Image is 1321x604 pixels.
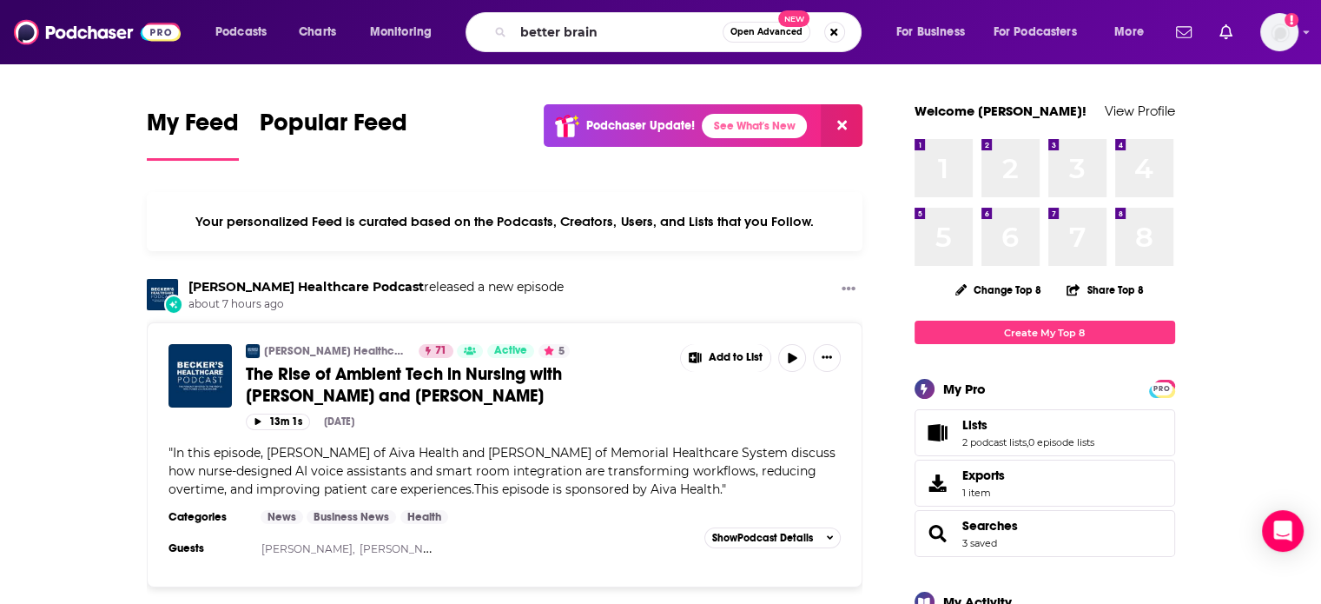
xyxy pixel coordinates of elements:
[513,18,723,46] input: Search podcasts, credits, & more...
[943,381,986,397] div: My Pro
[203,18,289,46] button: open menu
[287,18,347,46] a: Charts
[1260,13,1298,51] img: User Profile
[1027,436,1028,448] span: ,
[147,108,239,161] a: My Feed
[813,344,841,372] button: Show More Button
[168,510,247,524] h3: Categories
[264,344,407,358] a: [PERSON_NAME] Healthcare Podcast
[962,468,1005,483] span: Exports
[188,279,424,295] a: Becker’s Healthcare Podcast
[962,436,1027,448] a: 2 podcast lists
[962,417,1094,433] a: Lists
[1285,13,1298,27] svg: Add a profile image
[835,279,862,301] button: Show More Button
[164,295,183,314] div: New Episode
[246,414,310,430] button: 13m 1s
[261,542,355,555] a: [PERSON_NAME],
[921,421,955,445] a: Lists
[709,351,763,364] span: Add to List
[487,344,534,358] a: Active
[921,471,955,495] span: Exports
[188,279,564,295] h3: released a new episode
[246,344,260,358] img: Becker’s Healthcare Podcast
[168,445,836,497] span: In this episode, [PERSON_NAME] of Aiva Health and [PERSON_NAME] of Memorial Healthcare System dis...
[915,460,1175,507] a: Exports
[1169,17,1199,47] a: Show notifications dropdown
[586,118,695,133] p: Podchaser Update!
[260,108,407,148] span: Popular Feed
[246,363,562,407] span: The Rise of Ambient Tech in Nursing with [PERSON_NAME] and [PERSON_NAME]
[307,510,396,524] a: Business News
[962,417,987,433] span: Lists
[400,510,448,524] a: Health
[1152,382,1172,395] a: PRO
[168,445,836,497] span: " "
[994,20,1077,44] span: For Podcasters
[915,510,1175,557] span: Searches
[962,537,997,549] a: 3 saved
[712,532,813,544] span: Show Podcast Details
[419,344,453,358] a: 71
[778,10,809,27] span: New
[962,487,1005,499] span: 1 item
[982,18,1102,46] button: open menu
[370,20,432,44] span: Monitoring
[723,22,810,43] button: Open AdvancedNew
[681,344,771,372] button: Show More Button
[147,279,178,310] img: Becker’s Healthcare Podcast
[921,521,955,546] a: Searches
[482,12,878,52] div: Search podcasts, credits, & more...
[360,542,451,555] a: [PERSON_NAME]
[147,108,239,148] span: My Feed
[168,344,232,408] img: The Rise of Ambient Tech in Nursing with Kathleen Maki-Harmon and Jesus Diaz
[945,279,1053,301] button: Change Top 8
[147,192,863,251] div: Your personalized Feed is curated based on the Podcasts, Creators, Users, and Lists that you Follow.
[299,20,336,44] span: Charts
[435,342,446,360] span: 71
[1212,17,1239,47] a: Show notifications dropdown
[1114,20,1144,44] span: More
[324,415,354,428] div: [DATE]
[1152,382,1172,395] span: PRO
[1102,18,1166,46] button: open menu
[261,510,303,524] a: News
[702,114,807,138] a: See What's New
[1260,13,1298,51] button: Show profile menu
[246,363,668,407] a: The Rise of Ambient Tech in Nursing with [PERSON_NAME] and [PERSON_NAME]
[962,518,1018,534] a: Searches
[1066,273,1144,307] button: Share Top 8
[730,28,803,37] span: Open Advanced
[1262,510,1304,552] div: Open Intercom Messenger
[1105,103,1175,119] a: View Profile
[704,528,842,548] button: ShowPodcast Details
[494,342,527,360] span: Active
[915,103,1087,119] a: Welcome [PERSON_NAME]!
[14,16,181,49] img: Podchaser - Follow, Share and Rate Podcasts
[1260,13,1298,51] span: Logged in as notablypr2
[538,344,570,358] button: 5
[168,541,247,555] h3: Guests
[896,20,965,44] span: For Business
[1028,436,1094,448] a: 0 episode lists
[260,108,407,161] a: Popular Feed
[358,18,454,46] button: open menu
[188,297,564,312] span: about 7 hours ago
[884,18,987,46] button: open menu
[915,321,1175,344] a: Create My Top 8
[915,409,1175,456] span: Lists
[215,20,267,44] span: Podcasts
